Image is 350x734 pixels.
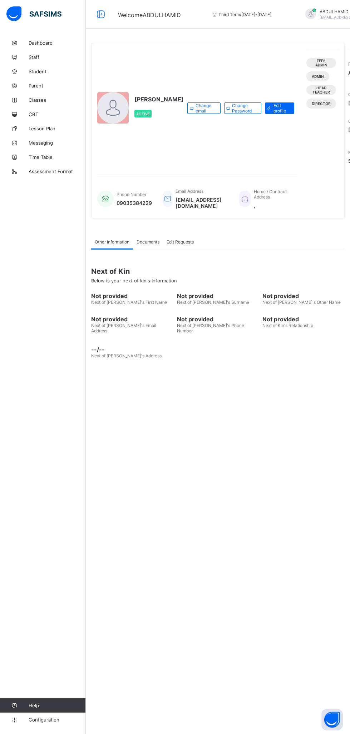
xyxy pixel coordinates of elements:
span: Active [136,112,150,116]
span: Next of [PERSON_NAME]'s Phone Number [177,323,244,333]
span: Not provided [177,316,259,323]
span: [EMAIL_ADDRESS][DOMAIN_NAME] [176,197,228,209]
span: Not provided [262,316,345,323]
span: Welcome ABDULHAMID [118,11,181,19]
span: Staff [29,54,86,60]
span: Phone Number [117,192,146,197]
span: Not provided [177,292,259,300]
span: Dashboard [29,40,86,46]
span: Admin [312,74,324,79]
img: safsims [6,6,61,21]
button: Open asap [321,709,343,730]
span: Next of Kin [91,267,345,276]
span: Home / Contract Address [254,189,287,200]
span: Next of [PERSON_NAME]'s Other Name [262,300,341,305]
span: Email Address [176,188,203,194]
span: Next of [PERSON_NAME]'s Email Address [91,323,156,333]
span: Edit profile [273,103,289,114]
span: DIRECTOR [312,101,331,106]
span: Help [29,703,85,708]
span: Head Teacher [312,86,331,94]
span: Edit Requests [167,239,194,245]
span: Next of Kin's Relationship [262,323,313,328]
span: Classes [29,97,86,103]
span: Assessment Format [29,169,86,174]
span: --/-- [91,346,173,353]
span: Student [29,69,86,74]
span: , [254,202,291,208]
span: Parent [29,83,86,89]
span: Change Password [232,103,256,114]
span: Lesson Plan [29,126,86,131]
span: Not provided [91,316,173,323]
span: Time Table [29,154,86,160]
span: 09035384229 [117,200,152,206]
span: Messaging [29,140,86,146]
span: Other Information [95,239,129,245]
span: Fees Admin [312,59,331,67]
span: Next of [PERSON_NAME]'s Address [91,353,162,358]
span: Configuration [29,717,85,723]
span: Documents [137,239,159,245]
span: session/term information [211,12,271,17]
span: [PERSON_NAME] [134,96,184,103]
span: CBT [29,111,86,117]
span: Not provided [262,292,345,300]
span: Change email [196,103,215,114]
span: Not provided [91,292,173,300]
span: Next of [PERSON_NAME]'s Surname [177,300,249,305]
span: Next of [PERSON_NAME]'s First Name [91,300,167,305]
span: Below is your next of kin's Information [91,278,177,283]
